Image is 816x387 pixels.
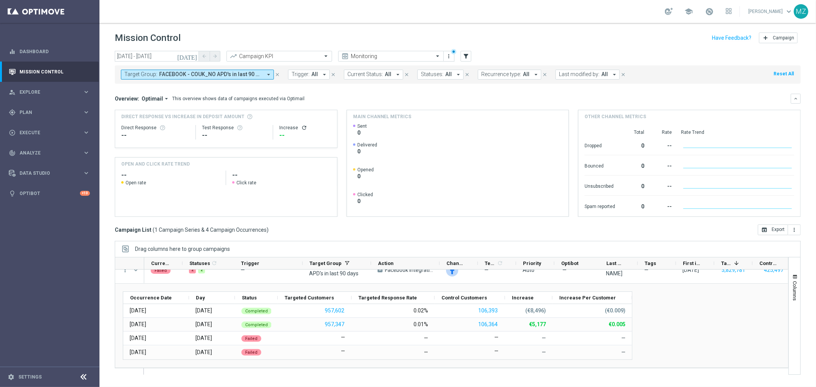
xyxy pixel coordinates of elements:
[424,349,428,356] div: —
[341,348,345,354] label: —
[761,227,767,233] i: open_in_browser
[202,125,267,131] div: Test Response
[621,335,625,341] span: —
[9,170,83,177] div: Data Studio
[8,374,15,380] i: settings
[464,72,470,77] i: close
[653,129,672,135] div: Rate
[347,71,383,78] span: Current Status:
[451,49,456,54] div: There are unsaved changes
[245,336,257,341] span: Failed
[130,321,146,328] div: 04 Oct 2025
[585,179,615,192] div: Unsubscribed
[441,295,487,301] span: Control Customers
[773,70,795,78] button: Reset All
[358,295,417,301] span: Targeted Response Rate
[331,72,336,77] i: close
[791,227,797,233] i: more_vert
[210,51,220,62] button: arrow_forward
[122,267,129,273] button: more_vert
[8,170,90,176] div: Data Studio keyboard_arrow_right
[759,33,798,43] button: add Campaign
[620,70,627,79] button: close
[523,71,529,78] span: All
[115,33,181,44] h1: Mission Control
[585,139,615,151] div: Dropped
[792,281,798,301] span: Columns
[159,71,262,78] span: FACEBOOK - COUK_NO APD's in last 90 days
[130,307,146,314] div: 03 Oct 2025
[605,307,625,314] p: (€0.009)
[378,260,394,266] span: Action
[446,264,458,276] img: Facebook Custom Audience
[585,113,646,120] h4: Other channel metrics
[477,320,498,329] button: 106,364
[481,71,521,78] span: Recurrence type:
[8,109,90,115] button: gps_fixed Plan keyboard_arrow_right
[645,260,656,266] span: Tags
[357,192,373,198] span: Clicked
[403,70,410,79] button: close
[653,159,672,171] div: --
[144,257,791,284] div: Press SPACE to select this row.
[793,96,798,101] i: keyboard_arrow_down
[497,260,503,266] i: refresh
[241,348,261,356] colored-tag: Failed
[394,71,401,78] i: arrow_drop_down
[8,69,90,75] div: Mission Control
[199,51,210,62] button: arrow_back
[9,109,83,116] div: Plan
[421,71,443,78] span: Statuses:
[245,350,257,355] span: Failed
[417,70,464,80] button: Statuses: All arrow_drop_down
[20,62,90,82] a: Mission Control
[121,70,274,80] button: Target Group: FACEBOOK - COUK_NO APD's in last 90 days arrow_drop_down
[9,48,16,55] i: equalizer
[683,260,701,266] span: First in Range
[211,260,217,266] i: refresh
[682,267,699,273] div: 03 Oct 2025, Friday
[601,71,608,78] span: All
[195,335,212,341] div: Sunday
[20,41,90,62] a: Dashboard
[357,148,377,155] span: 0
[446,260,465,266] span: Channel
[357,167,374,173] span: Opened
[681,129,794,135] div: Rate Trend
[130,295,172,301] span: Occurrence Date
[357,198,373,205] span: 0
[542,72,547,77] i: close
[8,150,90,156] button: track_changes Analyze keyboard_arrow_right
[83,149,90,156] i: keyboard_arrow_right
[496,259,503,267] span: Calculate column
[624,159,644,171] div: 0
[324,306,345,315] button: 957,602
[414,321,428,328] div: 0.01%
[311,71,318,78] span: All
[533,71,539,78] i: arrow_drop_down
[758,226,801,233] multiple-options-button: Export to CSV
[478,70,541,80] button: Recurrence type: All arrow_drop_down
[189,267,196,273] div: 2
[559,71,599,78] span: Last modified by:
[241,307,272,314] colored-tag: Completed
[18,375,42,379] a: Settings
[559,295,616,301] span: Increase Per Customer
[794,4,808,19] div: MZ
[446,53,452,59] i: more_vert
[288,70,330,80] button: Trigger: All arrow_drop_down
[135,246,230,252] span: Drag columns here to group campaigns
[773,35,794,41] span: Campaign
[523,267,534,273] span: Auto
[115,95,139,102] h3: Overview:
[763,265,784,275] button: 425,497
[424,335,428,341] div: —
[279,125,331,131] div: Increase
[301,125,307,131] i: refresh
[172,95,305,102] div: This overview shows data of campaigns executed via Optimail
[542,335,546,341] span: —
[721,260,731,266] span: Targeted Customers
[321,71,328,78] i: arrow_drop_down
